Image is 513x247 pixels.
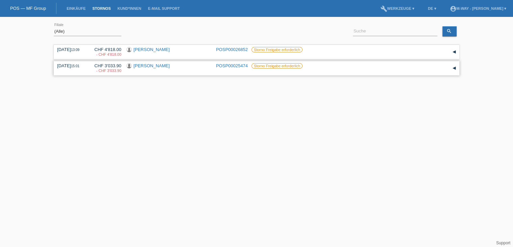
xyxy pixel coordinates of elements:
a: account_circlem-way - [PERSON_NAME] ▾ [446,6,510,10]
a: DE ▾ [424,6,439,10]
div: auf-/zuklappen [449,47,459,57]
div: [DATE] [57,47,84,52]
a: Stornos [89,6,114,10]
a: Support [496,241,510,245]
a: Einkäufe [63,6,89,10]
div: 23.09.2025 / falscher Betrag [89,69,121,73]
span: 13:09 [71,48,79,52]
a: POS — MF Group [10,6,46,11]
i: account_circle [449,5,456,12]
div: auf-/zuklappen [449,63,459,73]
label: Storno Freigabe erforderlich [251,63,302,69]
a: search [442,26,457,36]
label: Storno Freigabe erforderlich [251,47,302,52]
a: POSP00026852 [216,47,248,52]
a: POSP00025474 [216,63,248,68]
a: [PERSON_NAME] [133,63,170,68]
div: CHF 4'818.00 [89,47,121,57]
div: [DATE] [57,63,84,68]
i: search [446,28,452,34]
i: build [380,5,387,12]
a: Kund*innen [114,6,145,10]
span: 15:01 [71,64,79,68]
a: E-Mail Support [145,6,183,10]
a: [PERSON_NAME] [133,47,170,52]
a: buildWerkzeuge ▾ [377,6,418,10]
div: CHF 3'033.90 [89,63,121,73]
div: 23.09.2025 / Falscher Betrag [89,52,121,56]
